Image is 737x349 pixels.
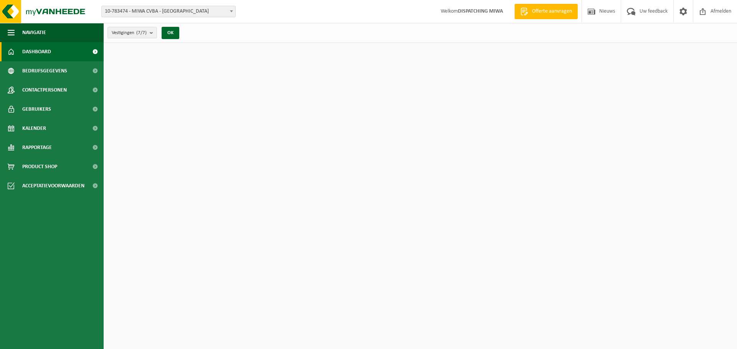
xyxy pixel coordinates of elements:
[22,176,84,195] span: Acceptatievoorwaarden
[22,119,46,138] span: Kalender
[22,157,57,176] span: Product Shop
[530,8,574,15] span: Offerte aanvragen
[136,30,147,35] count: (7/7)
[514,4,578,19] a: Offerte aanvragen
[102,6,235,17] span: 10-783474 - MIWA CVBA - SINT-NIKLAAS
[162,27,179,39] button: OK
[22,138,52,157] span: Rapportage
[22,61,67,80] span: Bedrijfsgegevens
[107,27,157,38] button: Vestigingen(7/7)
[112,27,147,39] span: Vestigingen
[22,80,67,100] span: Contactpersonen
[22,42,51,61] span: Dashboard
[22,23,46,42] span: Navigatie
[458,8,503,14] strong: DISPATCHING MIWA
[101,6,236,17] span: 10-783474 - MIWA CVBA - SINT-NIKLAAS
[22,100,51,119] span: Gebruikers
